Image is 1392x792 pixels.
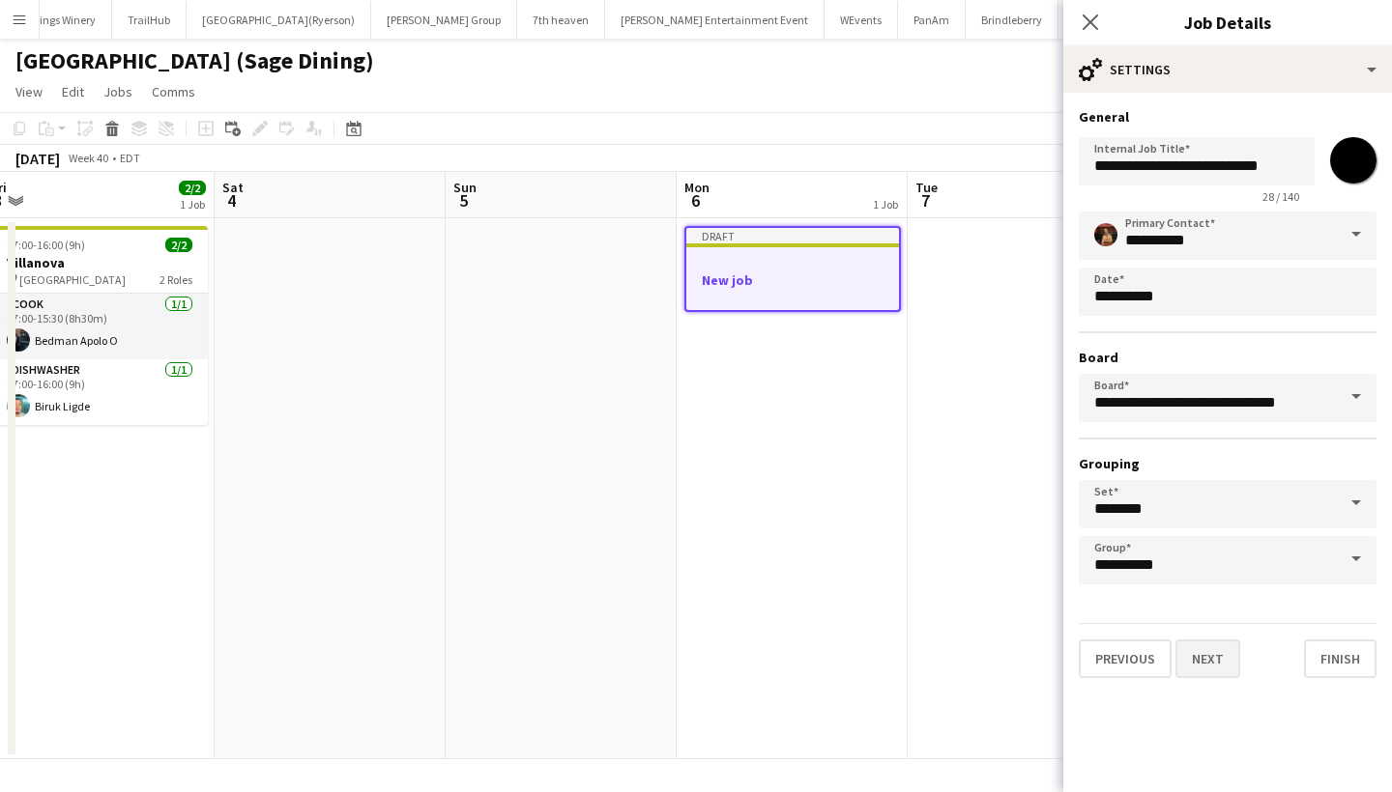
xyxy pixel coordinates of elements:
span: Tue [915,179,938,196]
h3: Job Details [1063,10,1392,35]
span: 4 [219,189,244,212]
div: Settings [1063,46,1392,93]
span: Sat [222,179,244,196]
span: Edit [62,83,84,100]
a: Comms [144,79,203,104]
span: Week 40 [64,151,112,165]
div: EDT [120,151,140,165]
span: 2/2 [165,238,192,252]
span: Jobs [103,83,132,100]
button: 7th heaven [517,1,605,39]
div: 1 Job [873,197,898,212]
a: Jobs [96,79,140,104]
button: WEvents [825,1,898,39]
h1: [GEOGRAPHIC_DATA] (Sage Dining) [15,46,374,75]
span: [GEOGRAPHIC_DATA] [19,272,126,287]
button: PanAm [898,1,966,39]
h3: General [1079,108,1377,126]
span: 6 [681,189,710,212]
div: 1 Job [180,197,205,212]
button: Previous [1079,639,1172,678]
span: Comms [152,83,195,100]
span: 7 [913,189,938,212]
span: Mon [684,179,710,196]
button: Brindleberry [966,1,1058,39]
h3: New job [686,271,899,289]
button: Next [1175,639,1240,678]
span: 28 / 140 [1247,189,1315,204]
div: [DATE] [15,149,60,168]
a: View [8,79,50,104]
button: [GEOGRAPHIC_DATA](Ryerson) [187,1,371,39]
h3: Board [1079,349,1377,366]
span: 07:00-16:00 (9h) [7,238,85,252]
button: Finish [1304,639,1377,678]
span: View [15,83,43,100]
div: Draft [686,228,899,243]
span: 5 [450,189,477,212]
a: Edit [54,79,92,104]
app-job-card: DraftNew job [684,226,901,312]
button: [PERSON_NAME] Group [371,1,517,39]
button: TrailHub [112,1,187,39]
span: Sun [453,179,477,196]
h3: Grouping [1079,455,1377,472]
span: 2/2 [179,181,206,195]
button: [PERSON_NAME] Entertainment Event [605,1,825,39]
span: 2 Roles [159,272,192,287]
button: TO Live [1058,1,1128,39]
